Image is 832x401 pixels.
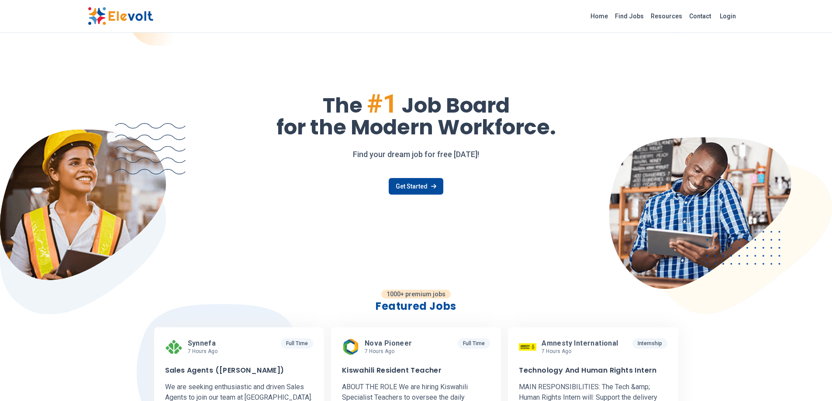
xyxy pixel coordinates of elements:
[715,7,741,25] a: Login
[188,339,216,348] span: Synnefa
[342,338,359,356] img: Nova Pioneer
[188,348,220,355] p: 7 hours ago
[686,9,715,23] a: Contact
[88,148,745,161] p: Find your dream job for free [DATE]!
[365,348,416,355] p: 7 hours ago
[542,339,618,348] span: Amnesty International
[281,338,313,349] p: Full Time
[519,338,536,356] img: Amnesty International
[458,338,490,349] p: Full Time
[367,88,397,119] span: #1
[88,7,153,25] img: Elevolt
[632,338,667,349] p: Internship
[342,366,442,375] h3: Kiswahili Resident Teacher
[365,339,412,348] span: Nova Pioneer
[519,366,657,375] h3: Technology And Human Rights Intern
[587,9,611,23] a: Home
[542,348,621,355] p: 7 hours ago
[647,9,686,23] a: Resources
[389,178,443,195] a: Get Started
[88,91,745,138] h1: The Job Board for the Modern Workforce.
[165,366,284,375] h3: Sales Agents ([PERSON_NAME])
[165,338,183,356] img: Synnefa
[611,9,647,23] a: Find Jobs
